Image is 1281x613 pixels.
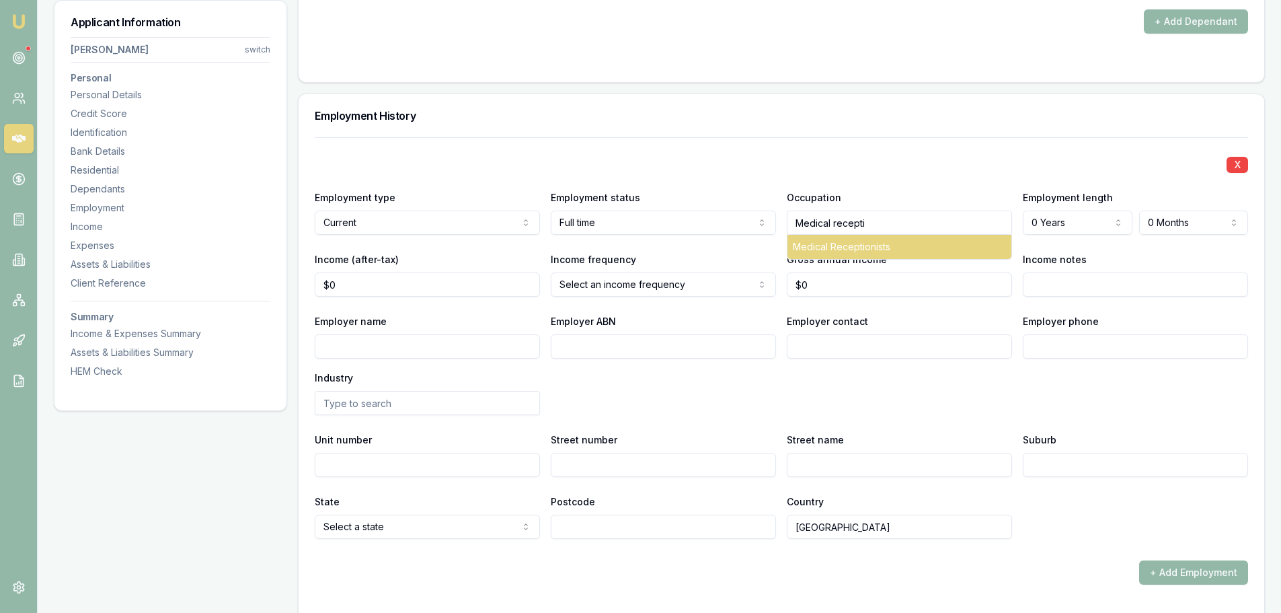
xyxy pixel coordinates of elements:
label: Income notes [1023,254,1087,265]
div: [PERSON_NAME] [71,43,149,57]
label: Employer name [315,316,387,327]
div: Income [71,220,270,233]
div: Bank Details [71,145,270,158]
label: Occupation [787,192,841,203]
div: Employment [71,201,270,215]
div: Client Reference [71,277,270,290]
div: Personal Details [71,88,270,102]
label: Employment status [551,192,640,203]
button: + Add Dependant [1144,9,1248,34]
h3: Applicant Information [71,17,270,28]
div: Assets & Liabilities [71,258,270,271]
h3: Personal [71,73,270,83]
div: Income & Expenses Summary [71,327,270,340]
div: HEM Check [71,365,270,378]
label: Country [787,496,824,507]
label: Employer phone [1023,316,1099,327]
label: Gross annual income [787,254,887,265]
div: Expenses [71,239,270,252]
div: Dependants [71,182,270,196]
label: Employment length [1023,192,1113,203]
label: Income (after-tax) [315,254,399,265]
label: Street name [787,434,844,445]
div: Assets & Liabilities Summary [71,346,270,359]
label: Income frequency [551,254,636,265]
label: State [315,496,340,507]
label: Employment type [315,192,395,203]
h3: Employment History [315,110,1248,121]
div: Medical Receptionists [787,235,1011,259]
label: Street number [551,434,617,445]
div: switch [245,44,270,55]
label: Unit number [315,434,372,445]
div: Credit Score [71,107,270,120]
label: Employer contact [787,316,868,327]
button: + Add Employment [1139,561,1248,585]
label: Employer ABN [551,316,616,327]
label: Suburb [1023,434,1056,445]
div: Identification [71,126,270,139]
div: Residential [71,164,270,177]
input: $ [315,273,540,297]
h3: Summary [71,312,270,322]
label: Postcode [551,496,595,507]
input: Type to search [315,391,540,415]
label: Industry [315,372,353,384]
button: X [1227,157,1248,173]
img: emu-icon-u.png [11,13,27,30]
input: $ [787,273,1012,297]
